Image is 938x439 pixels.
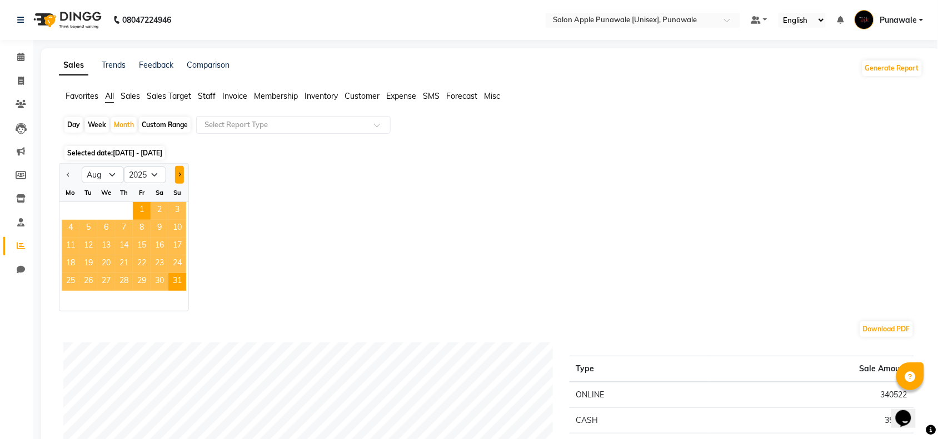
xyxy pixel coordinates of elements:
span: Invoice [222,91,247,101]
span: 19 [79,255,97,273]
span: Inventory [305,91,338,101]
img: Punawale [855,10,874,29]
div: Sa [151,184,168,201]
span: 28 [115,273,133,291]
span: 7 [115,220,133,238]
button: Download PDF [860,321,913,337]
div: Month [111,117,137,133]
span: 18 [62,255,79,273]
span: 8 [133,220,151,238]
div: Mo [62,184,79,201]
button: Previous month [64,166,73,184]
div: Monday, August 4, 2025 [62,220,79,238]
div: Sunday, August 17, 2025 [168,238,186,255]
span: 31 [168,273,186,291]
div: Thursday, August 21, 2025 [115,255,133,273]
div: Day [64,117,83,133]
span: Favorites [66,91,98,101]
div: Friday, August 1, 2025 [133,202,151,220]
div: Tu [79,184,97,201]
span: Sales Target [147,91,191,101]
a: Feedback [139,60,173,70]
b: 08047224946 [122,4,171,36]
div: Fr [133,184,151,201]
img: logo [28,4,104,36]
a: Trends [102,60,126,70]
div: Tuesday, August 19, 2025 [79,255,97,273]
div: Wednesday, August 20, 2025 [97,255,115,273]
span: Selected date: [64,146,165,160]
div: Sunday, August 3, 2025 [168,202,186,220]
button: Generate Report [862,60,922,76]
td: 340522 [709,382,914,408]
iframe: chat widget [891,395,927,428]
button: Next month [175,166,184,184]
span: 30 [151,273,168,291]
span: 9 [151,220,168,238]
div: Sunday, August 31, 2025 [168,273,186,291]
span: 20 [97,255,115,273]
th: Sale Amount [709,356,914,382]
span: 14 [115,238,133,255]
div: Saturday, August 2, 2025 [151,202,168,220]
span: 29 [133,273,151,291]
span: 4 [62,220,79,238]
div: Tuesday, August 12, 2025 [79,238,97,255]
span: 25 [62,273,79,291]
div: Sunday, August 24, 2025 [168,255,186,273]
div: Tuesday, August 26, 2025 [79,273,97,291]
div: Thursday, August 7, 2025 [115,220,133,238]
div: Wednesday, August 6, 2025 [97,220,115,238]
div: Wednesday, August 13, 2025 [97,238,115,255]
span: 11 [62,238,79,255]
div: Week [85,117,109,133]
td: 35060 [709,408,914,433]
span: 17 [168,238,186,255]
span: Membership [254,91,298,101]
span: 1 [133,202,151,220]
span: Misc [484,91,500,101]
div: Tuesday, August 5, 2025 [79,220,97,238]
div: Friday, August 22, 2025 [133,255,151,273]
div: Saturday, August 16, 2025 [151,238,168,255]
div: Th [115,184,133,201]
span: 3 [168,202,186,220]
span: 12 [79,238,97,255]
span: Forecast [446,91,477,101]
span: 21 [115,255,133,273]
a: Comparison [187,60,229,70]
span: 26 [79,273,97,291]
span: 6 [97,220,115,238]
div: Custom Range [139,117,191,133]
span: 2 [151,202,168,220]
td: ONLINE [570,382,710,408]
div: Thursday, August 28, 2025 [115,273,133,291]
span: SMS [423,91,440,101]
span: 16 [151,238,168,255]
div: Su [168,184,186,201]
div: Wednesday, August 27, 2025 [97,273,115,291]
a: Sales [59,55,88,75]
select: Select month [82,166,124,183]
span: 15 [133,238,151,255]
span: [DATE] - [DATE] [113,149,162,157]
div: Sunday, August 10, 2025 [168,220,186,238]
th: Type [570,356,710,382]
span: 5 [79,220,97,238]
span: Expense [386,91,416,101]
div: Friday, August 15, 2025 [133,238,151,255]
select: Select year [124,166,166,183]
span: Sales [121,91,140,101]
div: Saturday, August 9, 2025 [151,220,168,238]
span: Staff [198,91,216,101]
span: 10 [168,220,186,238]
span: Customer [345,91,380,101]
span: 23 [151,255,168,273]
div: We [97,184,115,201]
td: CASH [570,408,710,433]
div: Friday, August 29, 2025 [133,273,151,291]
div: Monday, August 11, 2025 [62,238,79,255]
div: Monday, August 25, 2025 [62,273,79,291]
span: All [105,91,114,101]
div: Monday, August 18, 2025 [62,255,79,273]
